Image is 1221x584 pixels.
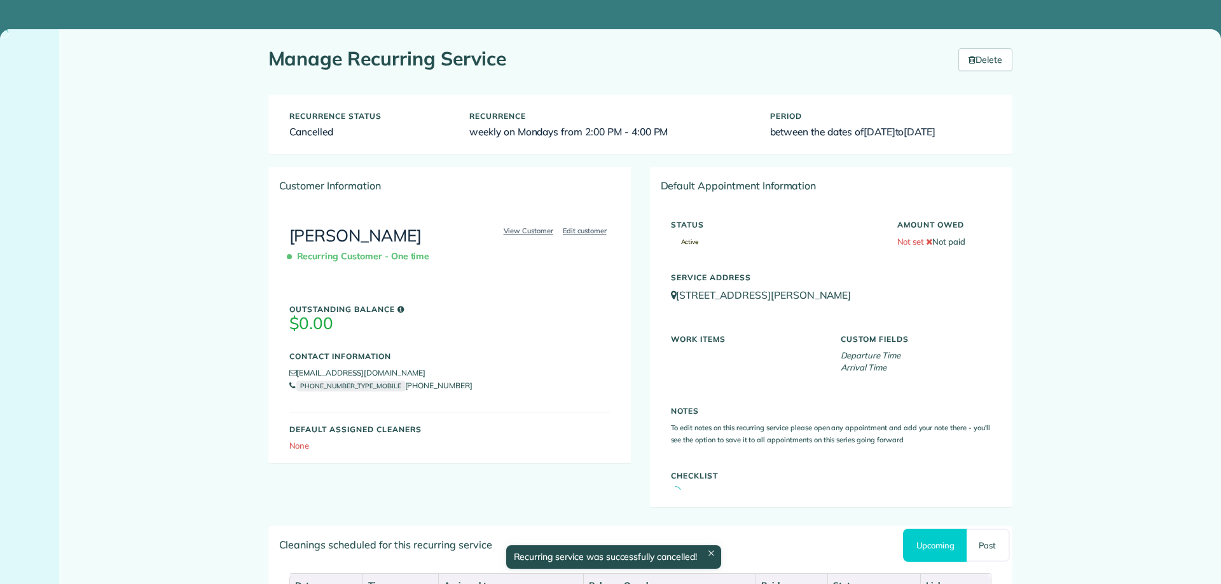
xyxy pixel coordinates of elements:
[770,126,991,137] h6: between the dates of to
[289,245,435,268] span: Recurring Customer - One time
[958,48,1012,71] a: Delete
[506,545,721,569] div: Recurring service was successfully cancelled!
[888,214,1001,248] div: Not paid
[671,335,822,343] h5: Work Items
[268,48,939,69] h1: Manage Recurring Service
[469,126,751,137] h6: weekly on Mondays from 2:00 PM - 4:00 PM
[559,225,610,236] a: Edit customer
[289,381,473,390] a: PHONE_NUMBER_TYPE_MOBILE[PHONE_NUMBER]
[671,273,991,282] h5: Service Address
[269,527,1012,562] div: Cleanings scheduled for this recurring service
[289,112,451,120] h5: Recurrence status
[289,315,610,333] h3: $0.00
[841,362,887,372] em: Arrival Time
[671,288,991,302] p: [STREET_ADDRESS][PERSON_NAME]
[770,112,991,120] h5: Period
[967,529,1009,562] a: Past
[897,221,991,229] h5: Amount Owed
[289,367,610,379] li: [EMAIL_ADDRESS][DOMAIN_NAME]
[289,305,610,313] h5: Outstanding Balance
[671,407,991,415] h5: Notes
[841,335,991,343] h5: Custom Fields
[500,225,558,236] a: View Customer
[296,381,404,391] small: PHONE_NUMBER_TYPE_MOBILE
[289,425,610,433] h5: Default Assigned Cleaners
[269,168,631,203] div: Customer Information
[671,221,878,229] h5: Status
[651,168,1012,203] div: Default Appointment Information
[289,352,610,360] h5: Contact Information
[671,239,699,245] span: Active
[671,423,990,445] small: To edit notes on this recurring service please open any appointment and add your note there - you...
[289,225,422,246] a: [PERSON_NAME]
[904,125,935,138] span: [DATE]
[897,236,925,247] span: Not set
[671,472,991,480] h5: Checklist
[469,112,751,120] h5: Recurrence
[864,125,895,138] span: [DATE]
[903,529,967,562] a: Upcoming
[289,440,310,451] span: None
[841,350,900,360] em: Departure Time
[289,126,451,137] h6: Cancelled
